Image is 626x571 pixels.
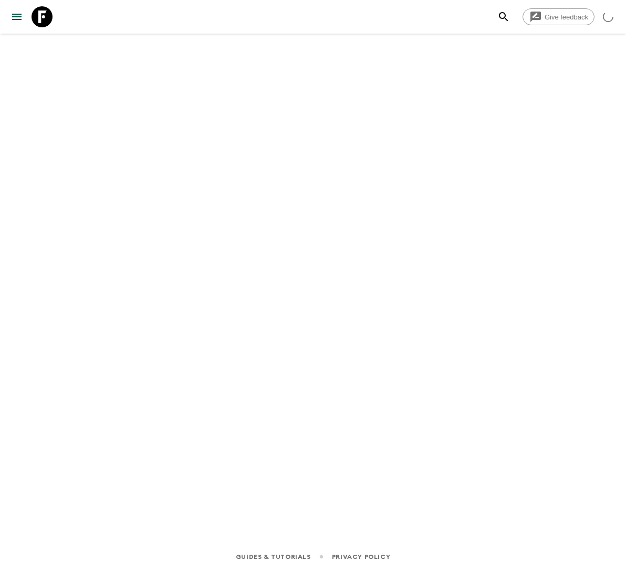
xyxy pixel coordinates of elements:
[539,13,594,21] span: Give feedback
[236,551,311,563] a: Guides & Tutorials
[523,8,594,25] a: Give feedback
[332,551,390,563] a: Privacy Policy
[6,6,27,27] button: menu
[493,6,514,27] button: search adventures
